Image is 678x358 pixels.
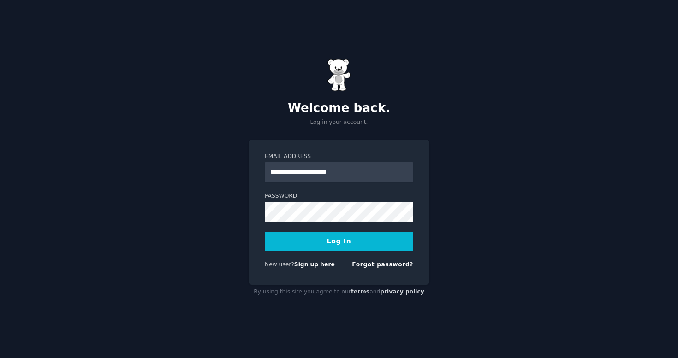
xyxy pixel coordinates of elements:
[380,288,424,295] a: privacy policy
[294,261,335,268] a: Sign up here
[265,192,413,200] label: Password
[265,261,294,268] span: New user?
[265,232,413,251] button: Log In
[327,59,351,91] img: Gummy Bear
[249,118,429,127] p: Log in your account.
[249,101,429,116] h2: Welcome back.
[249,285,429,299] div: By using this site you agree to our and
[351,288,369,295] a: terms
[265,153,413,161] label: Email Address
[352,261,413,268] a: Forgot password?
